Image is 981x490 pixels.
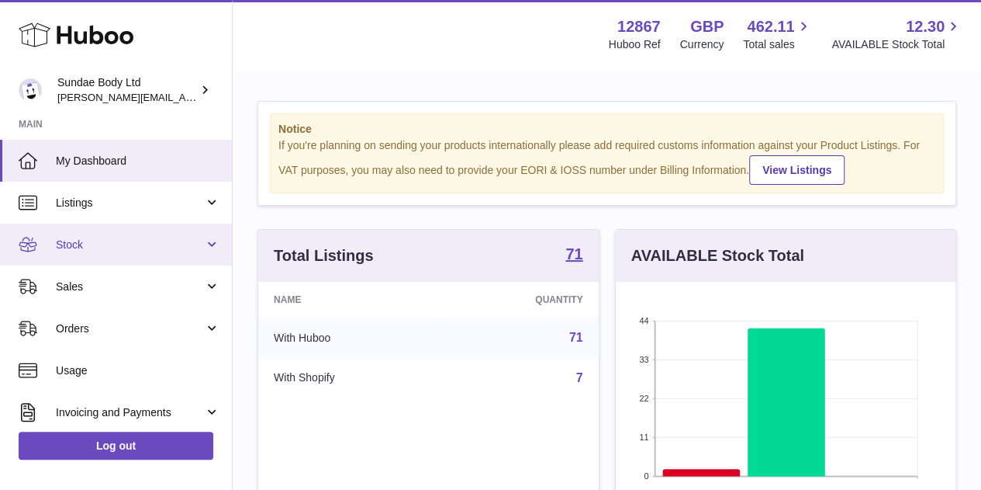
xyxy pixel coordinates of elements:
[565,246,582,262] strong: 71
[617,16,661,37] strong: 12867
[831,37,962,52] span: AVAILABLE Stock Total
[258,282,441,318] th: Name
[609,37,661,52] div: Huboo Ref
[639,394,648,403] text: 22
[274,245,374,266] h3: Total Listings
[57,75,197,105] div: Sundae Body Ltd
[565,246,582,265] a: 71
[258,358,441,398] td: With Shopify
[631,245,804,266] h3: AVAILABLE Stock Total
[19,432,213,460] a: Log out
[258,318,441,358] td: With Huboo
[56,154,220,169] span: My Dashboard
[743,37,812,52] span: Total sales
[639,316,648,325] text: 44
[576,371,583,384] a: 7
[56,196,204,210] span: Listings
[644,471,648,481] text: 0
[56,321,204,336] span: Orders
[743,16,812,52] a: 462.11 Total sales
[747,16,794,37] span: 462.11
[906,16,945,37] span: 12.30
[278,122,935,137] strong: Notice
[56,280,204,294] span: Sales
[19,78,42,102] img: dianne@sundaebody.com
[690,16,724,37] strong: GBP
[680,37,724,52] div: Currency
[57,91,311,103] span: [PERSON_NAME][EMAIL_ADDRESS][DOMAIN_NAME]
[639,355,648,364] text: 33
[278,138,935,185] div: If you're planning on sending your products internationally please add required customs informati...
[56,238,204,252] span: Stock
[831,16,962,52] a: 12.30 AVAILABLE Stock Total
[569,331,583,344] a: 71
[639,433,648,442] text: 11
[749,155,845,185] a: View Listings
[441,282,598,318] th: Quantity
[56,363,220,378] span: Usage
[56,405,204,420] span: Invoicing and Payments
